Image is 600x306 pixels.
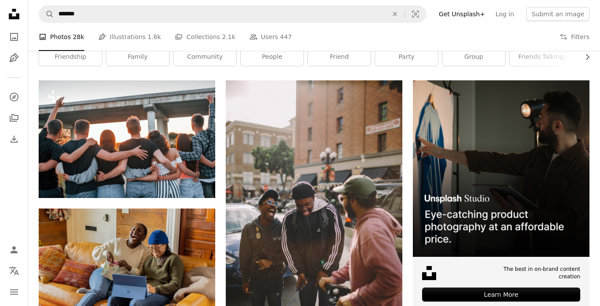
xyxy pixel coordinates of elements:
span: 1.6k [148,32,161,42]
img: file-1715714098234-25b8b4e9d8faimage [413,80,589,257]
a: Users 447 [249,23,292,51]
button: Menu [5,283,23,301]
a: a person sitting on a couch with a laptop [39,263,215,271]
a: three men in jacket laughing at each other [226,209,402,216]
a: Home — Unsplash [5,5,23,25]
a: Collections 2.1k [175,23,235,51]
div: Learn More [422,288,580,302]
a: Photos [5,28,23,46]
a: View from behind. Group of young cheerful friends having fun together. Party outdoors. [39,135,215,143]
img: file-1631678316303-ed18b8b5cb9cimage [422,266,436,280]
a: Log in / Sign up [5,241,23,259]
a: community [173,48,236,66]
a: Download History [5,130,23,148]
button: scroll list to the right [579,48,589,66]
span: 447 [280,32,292,42]
a: family [106,48,169,66]
img: View from behind. Group of young cheerful friends having fun together. Party outdoors. [39,80,215,198]
button: Language [5,262,23,280]
button: Search Unsplash [39,6,54,22]
span: The best in on-brand content creation [485,266,580,281]
a: party [375,48,438,66]
span: 2.1k [222,32,235,42]
a: Get Unsplash+ [434,7,490,21]
a: Collections [5,109,23,127]
a: Log in [490,7,519,21]
a: group [442,48,505,66]
a: Explore [5,88,23,106]
button: Filters [560,23,589,51]
button: Visual search [405,6,426,22]
a: friends talking [510,48,572,66]
button: Submit an image [526,7,589,21]
a: friend [308,48,371,66]
a: friendship [39,48,102,66]
form: Find visuals sitewide [39,5,427,23]
a: Illustrations 1.6k [98,23,161,51]
a: Illustrations [5,49,23,67]
button: Clear [385,6,405,22]
a: people [241,48,304,66]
